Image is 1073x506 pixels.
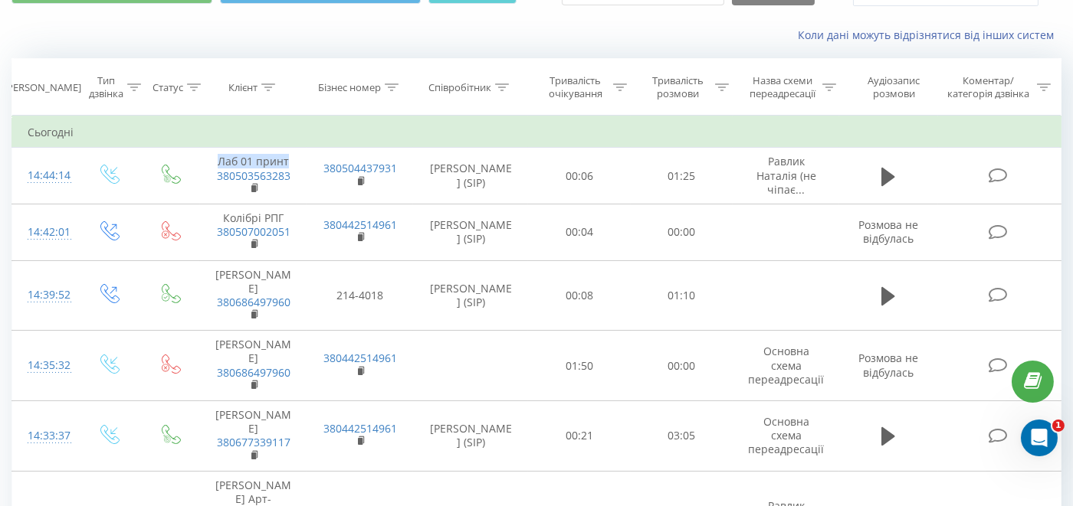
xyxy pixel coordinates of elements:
[4,81,81,94] div: [PERSON_NAME]
[645,74,712,100] div: Тривалість розмови
[318,81,381,94] div: Бізнес номер
[733,331,839,401] td: Основна схема переадресації
[528,401,631,472] td: 00:21
[28,421,62,451] div: 14:33:37
[631,401,733,472] td: 03:05
[200,331,307,401] td: [PERSON_NAME]
[798,28,1062,42] a: Коли дані можуть відрізнятися вiд інших систем
[200,148,307,204] td: Лаб 01 принт
[428,81,491,94] div: Співробітник
[747,74,818,100] div: Назва схеми переадресації
[307,260,413,331] td: 214-4018
[217,365,290,380] a: 380686497960
[413,401,528,472] td: [PERSON_NAME] (SIP)
[217,295,290,309] a: 380686497960
[542,74,609,100] div: Тривалість очікування
[1021,419,1058,456] iframe: Intercom live chat
[28,280,62,310] div: 14:39:52
[528,204,631,260] td: 00:04
[858,351,918,379] span: Розмова не відбулась
[853,74,934,100] div: Аудіозапис розмови
[631,148,733,204] td: 01:25
[413,260,528,331] td: [PERSON_NAME] (SIP)
[28,217,62,247] div: 14:42:01
[217,435,290,449] a: 380677339117
[413,204,528,260] td: [PERSON_NAME] (SIP)
[631,331,733,401] td: 00:00
[528,260,631,331] td: 00:08
[528,148,631,204] td: 00:06
[28,161,62,191] div: 14:44:14
[733,401,839,472] td: Основна схема переадресації
[200,204,307,260] td: Колібрі РПГ
[858,217,918,246] span: Розмова не відбулась
[323,421,397,436] a: 380442514961
[1052,419,1065,432] span: 1
[631,260,733,331] td: 01:10
[943,74,1033,100] div: Коментар/категорія дзвінка
[323,161,397,175] a: 380504437931
[217,224,290,239] a: 380507002051
[228,81,258,94] div: Клієнт
[323,217,397,232] a: 380442514961
[631,204,733,260] td: 00:00
[200,260,307,331] td: [PERSON_NAME]
[528,331,631,401] td: 01:50
[153,81,183,94] div: Статус
[89,74,123,100] div: Тип дзвінка
[413,148,528,204] td: [PERSON_NAME] (SIP)
[323,351,397,365] a: 380442514961
[756,154,816,196] span: Равлик Наталія (не чіпає...
[28,351,62,380] div: 14:35:32
[200,401,307,472] td: [PERSON_NAME]
[217,168,290,183] a: 380503563283
[12,117,1062,148] td: Сьогодні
